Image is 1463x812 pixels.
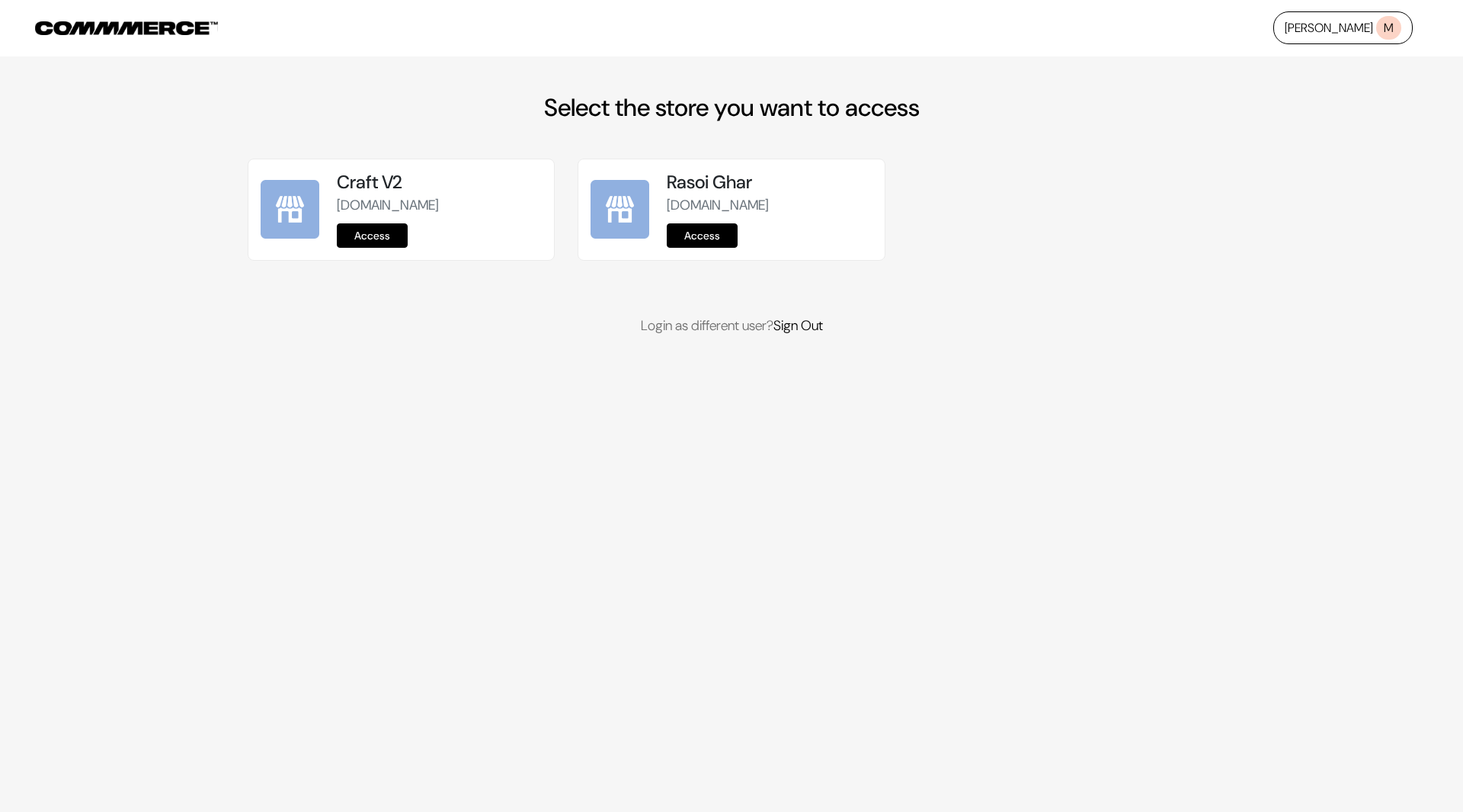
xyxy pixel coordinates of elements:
[1376,16,1401,40] span: M
[667,223,738,248] a: Access
[337,195,542,216] p: [DOMAIN_NAME]
[261,180,319,239] img: Craft V2
[773,316,823,335] a: Sign Out
[248,316,1215,336] p: Login as different user?
[248,93,1215,122] h2: Select the store you want to access
[35,21,218,35] img: COMMMERCE
[1273,11,1413,44] a: [PERSON_NAME]M
[591,180,649,239] img: Rasoi Ghar
[337,172,542,194] h5: Craft V2
[337,223,408,248] a: Access
[667,172,872,194] h5: Rasoi Ghar
[667,195,872,216] p: [DOMAIN_NAME]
